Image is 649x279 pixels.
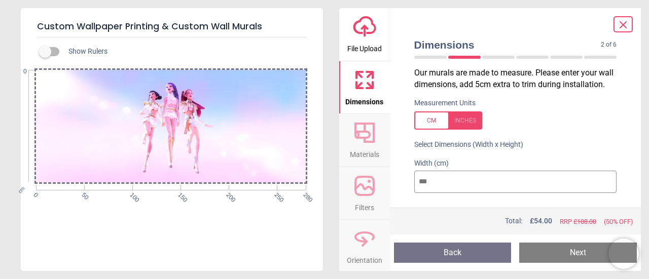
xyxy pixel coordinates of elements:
span: RRP [560,217,596,226]
button: Filters [339,167,390,220]
span: Materials [350,145,379,160]
span: 2 of 6 [601,41,617,49]
span: 0 [8,67,27,76]
label: Width (cm) [414,158,617,169]
p: Our murals are made to measure. Please enter your wall dimensions, add 5cm extra to trim during i... [414,67,625,90]
span: 150 [176,191,183,197]
button: File Upload [339,8,390,61]
span: 200 [224,191,231,197]
span: Dimensions [345,92,383,107]
span: 50 [80,191,86,197]
button: Next [519,243,637,263]
span: cm [17,185,25,194]
button: Orientation [339,220,390,272]
label: Measurement Units [414,98,476,108]
span: Orientation [347,251,382,266]
span: 54.00 [534,217,552,225]
span: Filters [355,198,374,213]
span: £ [530,216,552,226]
span: Dimensions [414,37,601,52]
div: Total: [413,216,633,226]
label: Height (cm) [414,207,617,217]
iframe: Brevo live chat [608,238,639,269]
span: 250 [272,191,279,197]
h5: Custom Wallpaper Printing & Custom Wall Murals [37,16,307,37]
div: Show Rulers [45,46,323,58]
button: Back [394,243,512,263]
span: 280 [301,191,308,197]
span: £ 108.00 [573,218,596,225]
button: Materials [339,114,390,167]
span: (50% OFF) [604,217,633,226]
span: 100 [128,191,134,197]
span: File Upload [347,39,382,54]
label: Select Dimensions (Width x Height) [406,140,523,150]
span: 0 [31,191,38,197]
button: Dimensions [339,61,390,114]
